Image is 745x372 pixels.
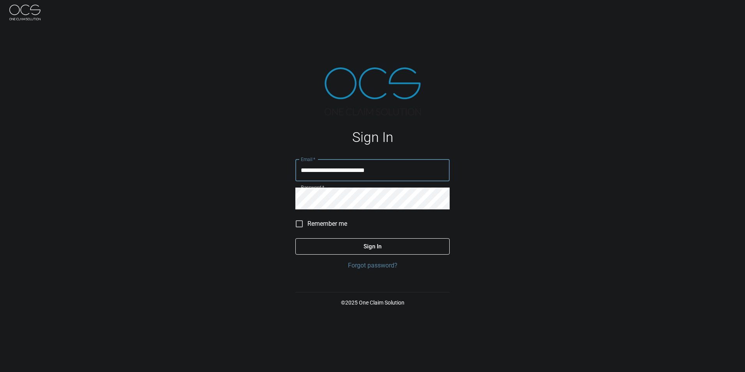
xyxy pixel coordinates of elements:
img: ocs-logo-tra.png [325,67,421,115]
span: Remember me [307,219,347,229]
p: © 2025 One Claim Solution [295,299,450,306]
a: Forgot password? [295,261,450,270]
button: Sign In [295,238,450,255]
h1: Sign In [295,129,450,145]
img: ocs-logo-white-transparent.png [9,5,41,20]
label: Password [301,184,324,191]
label: Email [301,156,316,163]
